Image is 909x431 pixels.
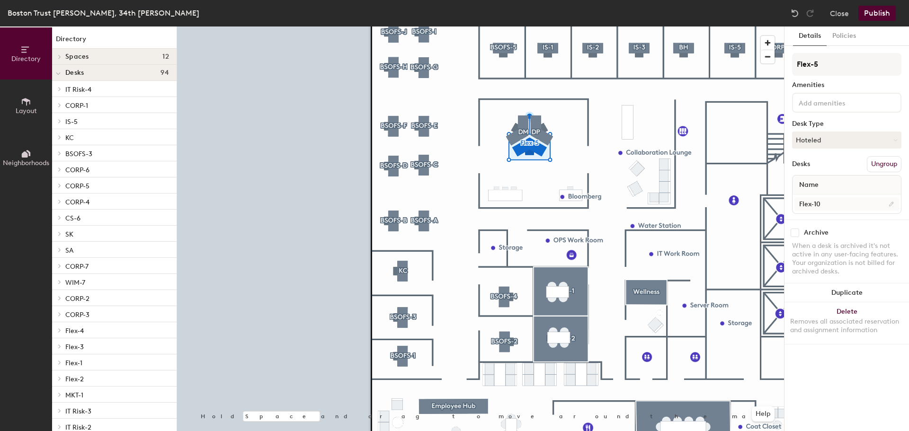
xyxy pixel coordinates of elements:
[827,26,862,46] button: Policies
[804,229,829,237] div: Archive
[792,242,901,276] div: When a desk is archived it's not active in any user-facing features. Your organization is not bil...
[65,311,89,319] span: CORP-3
[16,107,37,115] span: Layout
[792,132,901,149] button: Hoteled
[858,6,896,21] button: Publish
[784,283,909,302] button: Duplicate
[752,406,775,422] button: Help
[3,159,49,167] span: Neighborhoods
[65,134,74,142] span: KC
[790,9,800,18] img: Undo
[65,230,73,238] span: SK
[794,197,899,211] input: Unnamed desk
[65,295,89,303] span: CORP-2
[65,53,89,61] span: Spaces
[792,120,901,128] div: Desk Type
[65,391,83,399] span: MKT-1
[65,102,88,110] span: CORP-1
[65,166,89,174] span: CORP-6
[65,279,85,287] span: WIM-7
[794,176,823,194] span: Name
[792,81,901,89] div: Amenities
[790,317,903,334] div: Removes all associated reservation and assignment information
[65,327,84,335] span: Flex-4
[830,6,849,21] button: Close
[65,118,78,126] span: IS-5
[793,26,827,46] button: Details
[805,9,815,18] img: Redo
[65,150,92,158] span: BSOFS-3
[160,69,169,77] span: 94
[784,302,909,344] button: DeleteRemoves all associated reservation and assignment information
[65,86,91,94] span: IT Risk-4
[65,375,84,383] span: Flex-2
[65,182,89,190] span: CORP-5
[65,343,84,351] span: Flex-3
[162,53,169,61] span: 12
[52,34,177,49] h1: Directory
[65,246,73,255] span: SA
[65,214,80,222] span: CS-6
[867,156,901,172] button: Ungroup
[11,55,41,63] span: Directory
[797,97,882,108] input: Add amenities
[65,263,89,271] span: CORP-7
[65,359,82,367] span: Flex-1
[65,407,91,415] span: IT Risk-3
[65,198,89,206] span: CORP-4
[8,7,199,19] div: Boston Trust [PERSON_NAME], 34th [PERSON_NAME]
[65,69,84,77] span: Desks
[792,160,810,168] div: Desks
